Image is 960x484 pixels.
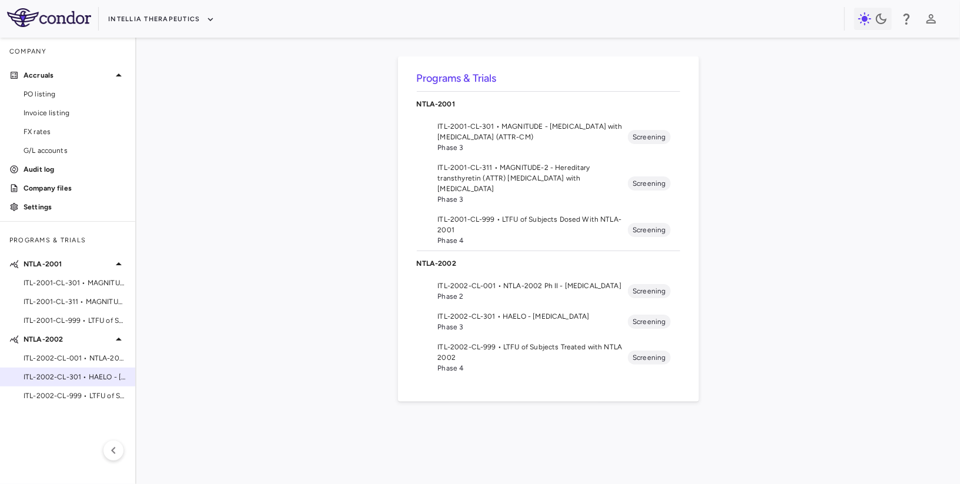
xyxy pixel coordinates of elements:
[417,99,680,109] p: NTLA-2001
[7,8,91,27] img: logo-full-SnFGN8VE.png
[24,145,126,156] span: G/L accounts
[24,278,126,288] span: ITL-2001-CL-301 • MAGNITUDE - [MEDICAL_DATA] with [MEDICAL_DATA] (ATTR-CM)
[438,322,628,332] span: Phase 3
[438,235,628,246] span: Phase 4
[417,71,680,86] h6: Programs & Trials
[417,116,680,158] li: ITL-2001-CL-301 • MAGNITUDE - [MEDICAL_DATA] with [MEDICAL_DATA] (ATTR-CM)Phase 3Screening
[628,286,670,296] span: Screening
[24,296,126,307] span: ITL-2001-CL-311 • MAGNITUDE-2 - Hereditary transthyretin (ATTR) [MEDICAL_DATA] with [MEDICAL_DATA]
[438,363,628,373] span: Phase 4
[417,209,680,251] li: ITL-2001-CL-999 • LTFU of Subjects Dosed With NTLA-2001Phase 4Screening
[417,258,680,269] p: NTLA-2002
[628,316,670,327] span: Screening
[438,281,628,291] span: ITL-2002-CL-001 • NTLA-2002 Ph II - [MEDICAL_DATA]
[628,352,670,363] span: Screening
[24,70,112,81] p: Accruals
[438,194,628,205] span: Phase 3
[417,158,680,209] li: ITL-2001-CL-311 • MAGNITUDE-2 - Hereditary transthyretin (ATTR) [MEDICAL_DATA] with [MEDICAL_DATA...
[628,225,670,235] span: Screening
[24,108,126,118] span: Invoice listing
[417,306,680,337] li: ITL-2002-CL-301 • HAELO - [MEDICAL_DATA]Phase 3Screening
[24,372,126,382] span: ITL-2002-CL-301 • HAELO - [MEDICAL_DATA]
[438,342,628,363] span: ITL-2002-CL-999 • LTFU of Subjects Treated with NTLA 2002
[438,291,628,302] span: Phase 2
[24,183,126,193] p: Company files
[24,390,126,401] span: ITL-2002-CL-999 • LTFU of Subjects Treated with NTLA 2002
[438,121,628,142] span: ITL-2001-CL-301 • MAGNITUDE - [MEDICAL_DATA] with [MEDICAL_DATA] (ATTR-CM)
[628,178,670,189] span: Screening
[417,251,680,276] div: NTLA-2002
[24,353,126,363] span: ITL-2002-CL-001 • NTLA-2002 Ph II - [MEDICAL_DATA]
[438,214,628,235] span: ITL-2001-CL-999 • LTFU of Subjects Dosed With NTLA-2001
[24,315,126,326] span: ITL-2001-CL-999 • LTFU of Subjects Dosed With NTLA-2001
[24,334,112,345] p: NTLA-2002
[24,202,126,212] p: Settings
[24,89,126,99] span: PO listing
[24,164,126,175] p: Audit log
[438,311,628,322] span: ITL-2002-CL-301 • HAELO - [MEDICAL_DATA]
[24,259,112,269] p: NTLA-2001
[628,132,670,142] span: Screening
[24,126,126,137] span: FX rates
[417,337,680,378] li: ITL-2002-CL-999 • LTFU of Subjects Treated with NTLA 2002Phase 4Screening
[417,92,680,116] div: NTLA-2001
[108,10,214,29] button: Intellia Therapeutics
[417,276,680,306] li: ITL-2002-CL-001 • NTLA-2002 Ph II - [MEDICAL_DATA]Phase 2Screening
[438,142,628,153] span: Phase 3
[438,162,628,194] span: ITL-2001-CL-311 • MAGNITUDE-2 - Hereditary transthyretin (ATTR) [MEDICAL_DATA] with [MEDICAL_DATA]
